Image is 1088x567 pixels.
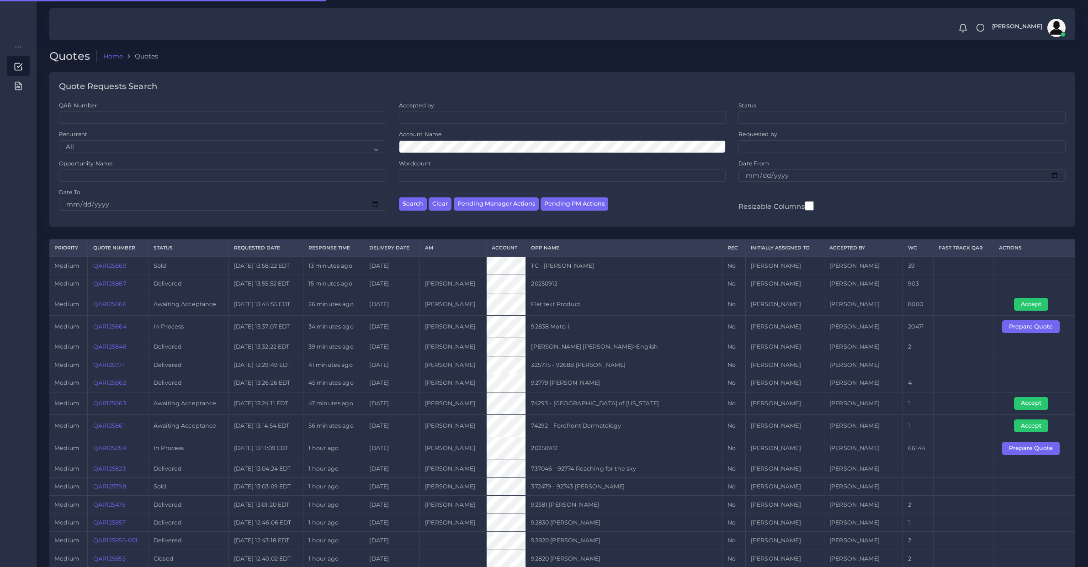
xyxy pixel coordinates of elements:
[745,240,824,257] th: Initially Assigned to
[526,356,722,374] td: 325775 - 92688 [PERSON_NAME]
[1002,323,1066,330] a: Prepare Quote
[93,262,127,269] a: QAR125869
[903,338,934,356] td: 2
[93,422,125,429] a: QAR125861
[420,240,487,257] th: AM
[148,460,228,477] td: Delivered
[903,532,934,550] td: 2
[228,532,303,550] td: [DATE] 12:43:18 EDT
[420,338,487,356] td: [PERSON_NAME]
[722,356,745,374] td: No
[228,460,303,477] td: [DATE] 13:04:24 EDT
[148,374,228,392] td: Delivered
[722,414,745,437] td: No
[420,460,487,477] td: [PERSON_NAME]
[486,240,526,257] th: Account
[420,414,487,437] td: [PERSON_NAME]
[903,374,934,392] td: 4
[745,257,824,275] td: [PERSON_NAME]
[903,514,934,531] td: 1
[745,374,824,392] td: [PERSON_NAME]
[824,240,902,257] th: Accepted by
[364,374,420,392] td: [DATE]
[722,392,745,414] td: No
[1002,442,1060,455] button: Prepare Quote
[722,532,745,550] td: No
[745,392,824,414] td: [PERSON_NAME]
[420,478,487,496] td: [PERSON_NAME]
[722,293,745,315] td: No
[745,356,824,374] td: [PERSON_NAME]
[228,414,303,437] td: [DATE] 13:14:54 EDT
[399,159,431,167] label: Wordcount
[93,555,126,562] a: QAR125855
[722,514,745,531] td: No
[54,422,79,429] span: medium
[420,392,487,414] td: [PERSON_NAME]
[824,437,902,460] td: [PERSON_NAME]
[54,555,79,562] span: medium
[303,532,364,550] td: 1 hour ago
[1014,300,1055,307] a: Accept
[903,392,934,414] td: 1
[303,478,364,496] td: 1 hour ago
[1047,19,1066,37] img: avatar
[228,392,303,414] td: [DATE] 13:24:11 EDT
[824,338,902,356] td: [PERSON_NAME]
[148,293,228,315] td: Awaiting Acceptance
[364,514,420,531] td: [DATE]
[745,338,824,356] td: [PERSON_NAME]
[303,374,364,392] td: 45 minutes ago
[745,496,824,514] td: [PERSON_NAME]
[738,101,756,109] label: Status
[454,197,539,211] button: Pending Manager Actions
[148,414,228,437] td: Awaiting Acceptance
[148,532,228,550] td: Delivered
[93,519,126,526] a: QAR125857
[303,460,364,477] td: 1 hour ago
[93,400,126,407] a: QAR125863
[745,532,824,550] td: [PERSON_NAME]
[824,414,902,437] td: [PERSON_NAME]
[364,356,420,374] td: [DATE]
[303,414,364,437] td: 56 minutes ago
[420,275,487,293] td: [PERSON_NAME]
[903,293,934,315] td: 8000
[420,514,487,531] td: [PERSON_NAME]
[399,197,427,211] button: Search
[903,275,934,293] td: 903
[228,514,303,531] td: [DATE] 12:46:06 EDT
[148,514,228,531] td: Delivered
[824,275,902,293] td: [PERSON_NAME]
[303,240,364,257] th: Response Time
[420,496,487,514] td: [PERSON_NAME]
[745,414,824,437] td: [PERSON_NAME]
[1002,445,1066,451] a: Prepare Quote
[526,532,722,550] td: 92820 [PERSON_NAME]
[526,293,722,315] td: Flat text Product
[1002,320,1060,333] button: Prepare Quote
[54,379,79,386] span: medium
[364,338,420,356] td: [DATE]
[148,316,228,338] td: In Process
[93,483,126,490] a: QAR125798
[745,437,824,460] td: [PERSON_NAME]
[738,130,777,138] label: Requested by
[54,280,79,287] span: medium
[364,293,420,315] td: [DATE]
[303,257,364,275] td: 13 minutes ago
[228,240,303,257] th: Requested Date
[148,338,228,356] td: Delivered
[722,478,745,496] td: No
[54,483,79,490] span: medium
[1014,422,1055,429] a: Accept
[364,532,420,550] td: [DATE]
[93,301,127,307] a: QAR125866
[88,240,148,257] th: Quote Number
[526,338,722,356] td: [PERSON_NAME] [PERSON_NAME]>English
[228,338,303,356] td: [DATE] 13:32:22 EDT
[54,262,79,269] span: medium
[148,275,228,293] td: Delivered
[526,414,722,437] td: 74292 - Forefront Dermatology
[54,465,79,472] span: medium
